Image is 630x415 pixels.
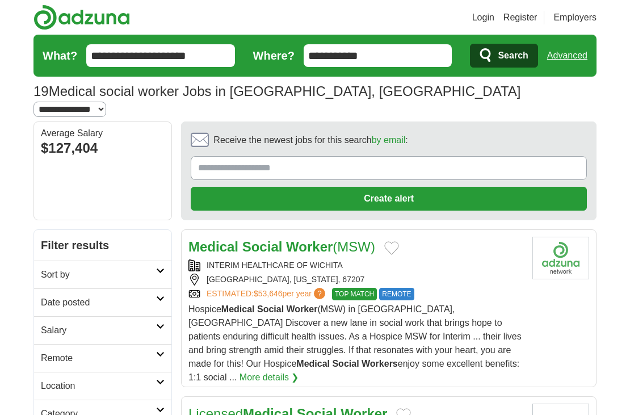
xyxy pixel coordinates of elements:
a: Employers [553,11,597,24]
label: Where? [253,47,295,64]
strong: Social [332,359,359,368]
button: Search [470,44,537,68]
a: Login [472,11,494,24]
a: Sort by [34,261,171,288]
strong: Medical [296,359,330,368]
h2: Location [41,379,156,393]
h2: Filter results [34,230,171,261]
span: 19 [33,81,49,102]
a: More details ❯ [240,371,299,384]
strong: Social [242,239,283,254]
a: Location [34,372,171,400]
button: Create alert [191,187,587,211]
div: [GEOGRAPHIC_DATA], [US_STATE], 67207 [188,274,523,286]
strong: Worker [286,239,333,254]
strong: Medical [221,304,255,314]
a: Register [503,11,537,24]
div: INTERIM HEALTHCARE OF WICHITA [188,259,523,271]
a: ESTIMATED:$53,646per year? [207,288,327,300]
a: Medical Social Worker(MSW) [188,239,375,254]
div: Average Salary [41,129,165,138]
label: What? [43,47,77,64]
strong: Social [257,304,284,314]
span: REMOTE [379,288,414,300]
strong: Medical [188,239,238,254]
span: Hospice (MSW) in [GEOGRAPHIC_DATA], [GEOGRAPHIC_DATA] Discover a new lane in social work that bri... [188,304,522,382]
a: Date posted [34,288,171,316]
a: by email [372,135,406,145]
strong: Workers [362,359,398,368]
a: Remote [34,344,171,372]
button: Add to favorite jobs [384,241,399,255]
a: Advanced [547,44,587,67]
span: Search [498,44,528,67]
h1: Medical social worker Jobs in [GEOGRAPHIC_DATA], [GEOGRAPHIC_DATA] [33,83,520,99]
span: ? [314,288,325,299]
div: $127,404 [41,138,165,158]
h2: Sort by [41,268,156,282]
h2: Date posted [41,296,156,309]
span: $53,646 [254,289,283,298]
img: Adzuna logo [33,5,130,30]
img: Company logo [532,237,589,279]
span: Receive the newest jobs for this search : [213,133,408,147]
h2: Salary [41,324,156,337]
h2: Remote [41,351,156,365]
span: TOP MATCH [332,288,377,300]
a: Salary [34,316,171,344]
strong: Worker [287,304,318,314]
